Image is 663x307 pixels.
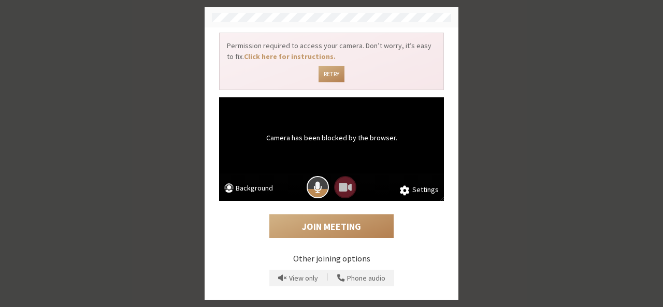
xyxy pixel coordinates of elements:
button: Settings [400,184,439,196]
span: View only [289,274,318,282]
button: Prevent echo when there is already an active mic and speaker in the room. [275,270,322,286]
p: Other joining options [219,252,444,265]
button: Background [224,183,273,196]
span: Phone audio [347,274,385,282]
p: Permission required to access your camera. Don’t worry, it’s easy to fix. [227,40,436,62]
button: Mic is on [307,176,329,198]
a: Click here for instructions. [244,52,336,61]
button: Camera has been blocked by the browser. [334,176,356,198]
button: Use your phone for mic and speaker while you view the meeting on this device. [334,270,389,286]
button: Retry [319,66,344,82]
p: Camera has been blocked by the browser. [266,133,397,143]
span: | [327,271,328,285]
button: Join Meeting [269,214,394,238]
